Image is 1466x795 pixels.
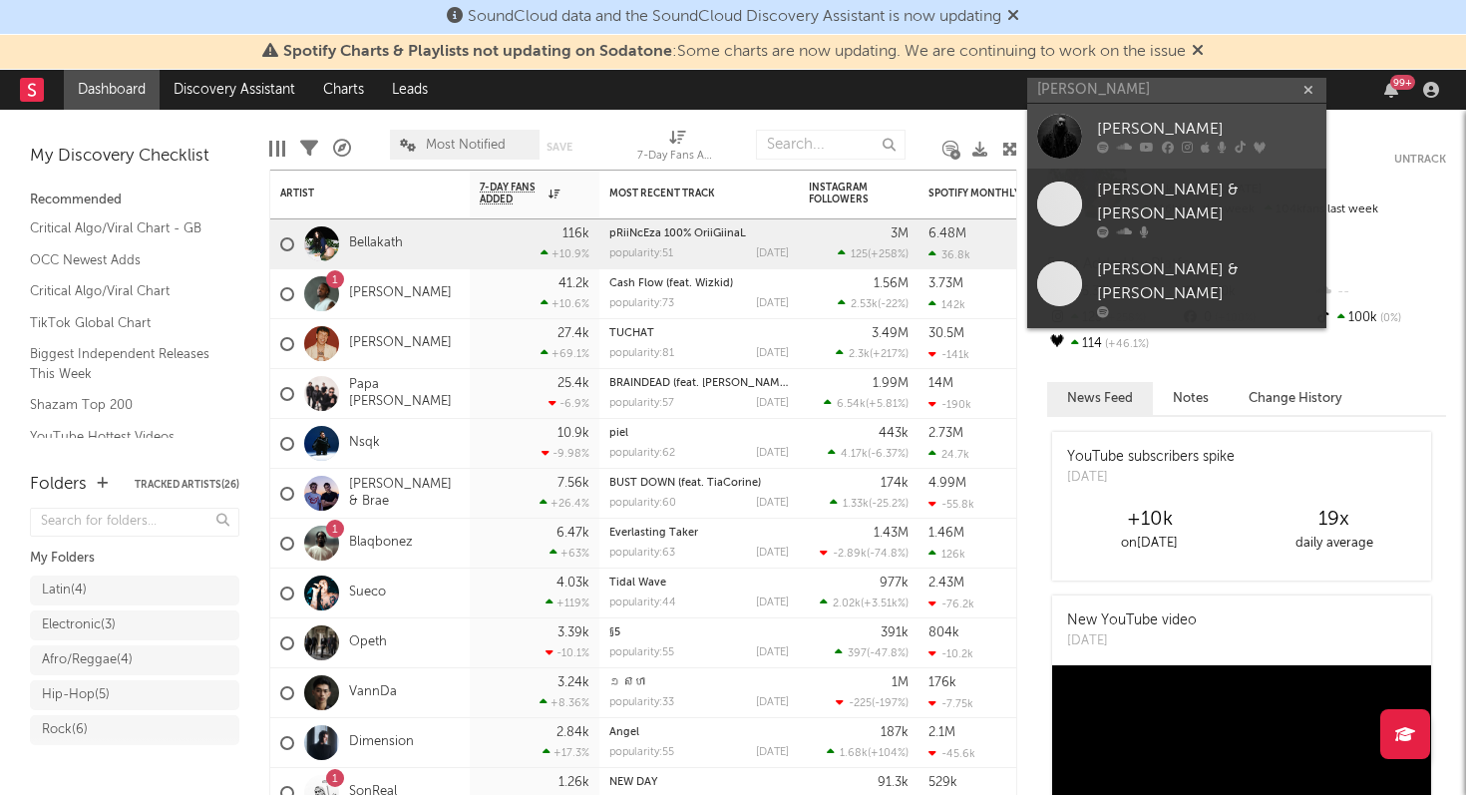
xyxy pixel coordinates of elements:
[609,298,674,309] div: popularity: 73
[1377,313,1401,324] span: 0 %
[871,449,906,460] span: -6.37 %
[349,585,386,601] a: Sueco
[1192,44,1204,60] span: Dismiss
[609,578,666,589] a: Tidal Wave
[609,248,673,259] div: popularity: 51
[881,726,909,739] div: 187k
[349,684,397,701] a: VannDa
[1027,169,1326,248] a: [PERSON_NAME] & [PERSON_NAME]
[160,70,309,110] a: Discovery Assistant
[546,646,589,659] div: -10.1 %
[874,277,909,290] div: 1.56M
[1097,118,1316,142] div: [PERSON_NAME]
[1097,258,1316,306] div: [PERSON_NAME] & [PERSON_NAME]
[609,677,645,688] a: ១ សីហា
[928,498,974,511] div: -55.8k
[280,188,430,199] div: Artist
[870,648,906,659] span: -47.8 %
[1384,82,1398,98] button: 99+
[851,249,868,260] span: 125
[1057,508,1242,532] div: +10k
[1067,610,1197,631] div: New YouTube video
[878,776,909,789] div: 91.3k
[42,613,116,637] div: Electronic ( 3 )
[756,697,789,708] div: [DATE]
[609,777,657,788] a: NEW DAY
[873,377,909,390] div: 1.99M
[1027,248,1326,328] a: [PERSON_NAME] & [PERSON_NAME]
[871,249,906,260] span: +258 %
[1242,508,1426,532] div: 19 x
[609,548,675,559] div: popularity: 63
[1067,447,1235,468] div: YouTube subscribers spike
[556,577,589,590] div: 4.03k
[928,348,969,361] div: -141k
[928,676,956,689] div: 176k
[1229,382,1362,415] button: Change History
[30,508,239,537] input: Search for folders...
[562,227,589,240] div: 116k
[872,499,906,510] span: -25.2 %
[349,235,403,252] a: Bellakath
[609,697,674,708] div: popularity: 33
[609,428,628,439] a: piel
[349,734,414,751] a: Dimension
[875,698,906,709] span: -197 %
[30,189,239,212] div: Recommended
[843,499,869,510] span: 1.33k
[558,277,589,290] div: 41.2k
[928,527,964,540] div: 1.46M
[349,435,380,452] a: Nsqk
[30,249,219,271] a: OCC Newest Adds
[824,397,909,410] div: ( )
[541,347,589,360] div: +69.1 %
[820,596,909,609] div: ( )
[849,698,872,709] span: -225
[879,427,909,440] div: 443k
[30,426,219,448] a: YouTube Hottest Videos
[609,448,675,459] div: popularity: 62
[480,182,544,205] span: 7-Day Fans Added
[42,718,88,742] div: Rock ( 6 )
[756,647,789,658] div: [DATE]
[928,747,975,760] div: -45.6k
[609,228,789,239] div: pRiiNcEza 100% OriiGiinaL
[841,449,868,460] span: 4.17k
[30,680,239,710] a: Hip-Hop(5)
[828,447,909,460] div: ( )
[881,626,909,639] div: 391k
[756,498,789,509] div: [DATE]
[809,182,879,205] div: Instagram Followers
[426,139,506,152] span: Most Notified
[1102,339,1149,350] span: +46.1 %
[756,448,789,459] div: [DATE]
[928,776,957,789] div: 529k
[928,697,973,710] div: -7.75k
[880,577,909,590] div: 977k
[540,696,589,709] div: +8.36 %
[872,327,909,340] div: 3.49M
[851,299,878,310] span: 2.53k
[756,747,789,758] div: [DATE]
[836,696,909,709] div: ( )
[556,726,589,739] div: 2.84k
[892,676,909,689] div: 1M
[928,448,969,461] div: 24.7k
[300,120,318,178] div: Filters
[1047,382,1153,415] button: News Feed
[30,394,219,416] a: Shazam Top 200
[838,297,909,310] div: ( )
[830,497,909,510] div: ( )
[349,285,452,302] a: [PERSON_NAME]
[756,298,789,309] div: [DATE]
[928,548,965,561] div: 126k
[840,748,868,759] span: 1.68k
[881,299,906,310] span: -22 %
[609,278,789,289] div: Cash Flow (feat. Wizkid)
[928,577,964,590] div: 2.43M
[609,428,789,439] div: piel
[833,598,861,609] span: 2.02k
[864,598,906,609] span: +3.51k %
[928,726,955,739] div: 2.1M
[609,328,654,339] a: TUCHAT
